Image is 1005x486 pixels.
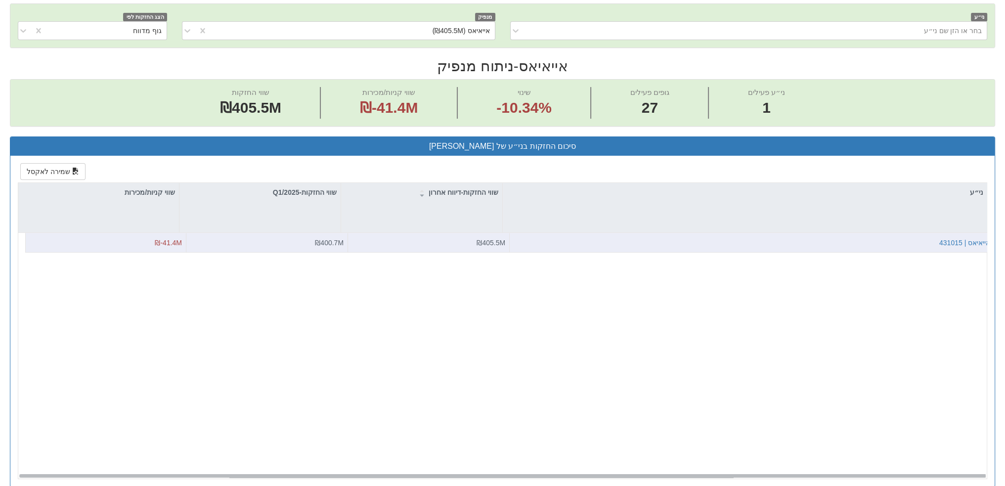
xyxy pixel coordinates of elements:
div: אייאיאס (₪405.5M) [433,26,490,36]
span: שינוי [518,88,531,96]
span: ני״ע [971,13,987,21]
span: ₪405.5M [477,239,505,247]
span: שווי החזקות [232,88,269,96]
div: שווי קניות/מכירות [18,183,179,202]
span: הצג החזקות לפי [123,13,167,21]
span: 1 [748,97,785,119]
span: גופים פעילים [630,88,669,96]
span: שווי קניות/מכירות [362,88,415,96]
div: שווי החזקות-Q1/2025 [179,183,341,202]
h2: אייאיאס - ניתוח מנפיק [10,58,995,74]
div: שווי החזקות-דיווח אחרון [341,183,502,202]
div: ני״ע [503,183,987,202]
button: אייאיאס | 431015 [939,238,990,248]
h3: סיכום החזקות בני״ע של [PERSON_NAME] [18,142,987,151]
span: ₪400.7M [315,239,344,247]
button: שמירה לאקסל [20,163,86,180]
span: ₪-41.4M [360,99,418,116]
span: 27 [630,97,669,119]
div: גוף מדווח [133,26,162,36]
div: בחר או הזן שם ני״ע [923,26,982,36]
span: ני״ע פעילים [748,88,785,96]
span: -10.34% [496,97,552,119]
span: ₪-41.4M [155,239,182,247]
span: ₪405.5M [220,99,281,116]
span: מנפיק [475,13,495,21]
